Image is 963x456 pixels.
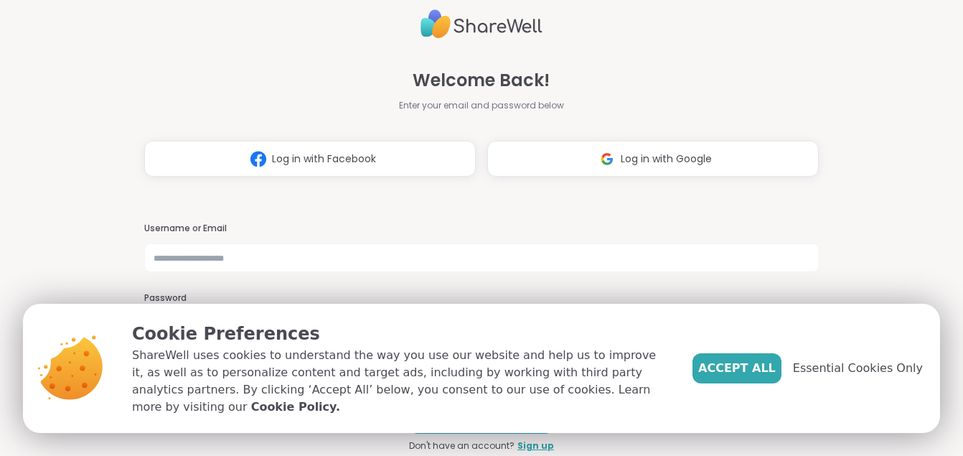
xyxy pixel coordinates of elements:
button: Log in with Google [487,141,819,177]
span: Essential Cookies Only [793,360,923,377]
span: Log in with Facebook [272,152,376,167]
img: ShareWell Logomark [593,146,621,172]
a: Cookie Policy. [251,399,340,416]
p: Cookie Preferences [132,321,670,347]
img: ShareWell Logo [421,4,542,45]
button: Log in with Facebook [144,141,476,177]
button: Accept All [692,353,781,383]
span: Welcome Back! [413,68,550,93]
span: Log in with Google [621,152,712,167]
p: ShareWell uses cookies to understand the way you use our website and help us to improve it, as we... [132,347,670,416]
h3: Password [144,292,818,304]
span: Don't have an account? [409,439,515,452]
img: ShareWell Logomark [245,146,272,172]
h3: Username or Email [144,223,818,235]
a: Sign up [517,439,554,452]
span: Enter your email and password below [399,99,564,112]
span: Accept All [698,360,776,377]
